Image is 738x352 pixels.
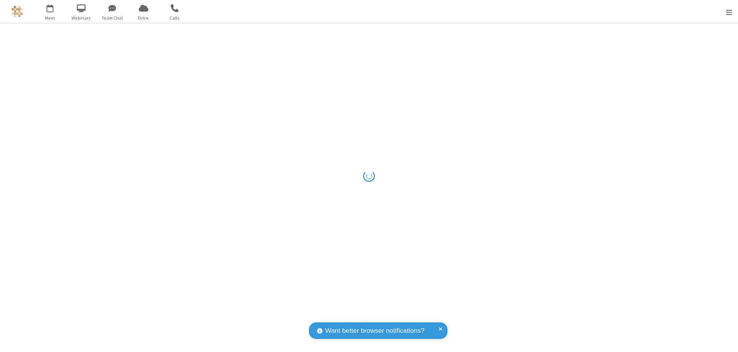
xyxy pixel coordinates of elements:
[67,15,96,22] span: Webinars
[129,15,158,22] span: Drive
[36,15,65,22] span: Meet
[325,326,424,336] span: Want better browser notifications?
[160,15,189,22] span: Calls
[98,15,127,22] span: Team Chat
[12,6,23,17] img: QA Selenium DO NOT DELETE OR CHANGE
